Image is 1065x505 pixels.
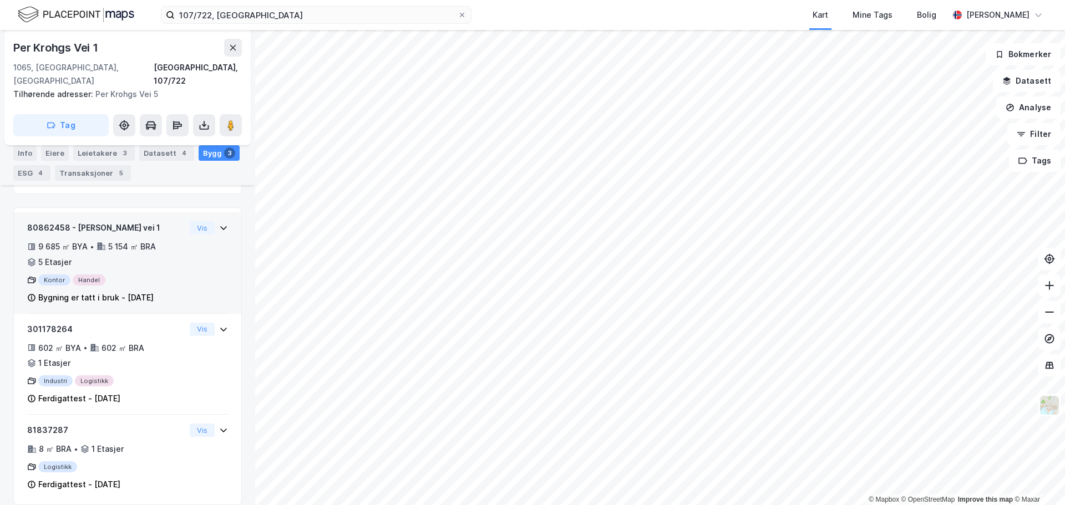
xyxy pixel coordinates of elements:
div: 8 ㎡ BRA [39,442,72,456]
a: Improve this map [958,496,1013,503]
img: logo.f888ab2527a4732fd821a326f86c7f29.svg [18,5,134,24]
button: Vis [190,424,215,437]
div: Mine Tags [853,8,892,22]
div: [PERSON_NAME] [966,8,1029,22]
div: 4 [35,167,46,178]
button: Analyse [996,96,1061,119]
span: Tilhørende adresser: [13,89,95,99]
input: Søk på adresse, matrikkel, gårdeiere, leietakere eller personer [175,7,458,23]
div: 5 [115,167,126,178]
div: 602 ㎡ BRA [102,341,144,355]
div: 5 Etasjer [38,256,72,269]
div: • [74,445,78,453]
div: Datasett [139,145,194,161]
div: [GEOGRAPHIC_DATA], 107/722 [154,61,242,88]
button: Vis [190,323,215,336]
a: Mapbox [869,496,899,503]
button: Datasett [993,70,1061,92]
div: 80862458 - [PERSON_NAME] vei 1 [27,221,185,234]
div: Leietakere [73,145,135,161]
div: ESG [13,165,50,181]
div: 602 ㎡ BYA [38,341,81,355]
div: Per Krohgs Vei 1 [13,39,100,57]
div: 3 [119,147,130,159]
div: 1 Etasjer [38,356,70,370]
div: Transaksjoner [55,165,131,181]
div: 301178264 [27,323,185,336]
div: • [83,343,88,352]
div: 1 Etasjer [92,442,124,456]
div: Ferdigattest - [DATE] [38,392,120,405]
div: 9 685 ㎡ BYA [38,240,88,253]
div: 1065, [GEOGRAPHIC_DATA], [GEOGRAPHIC_DATA] [13,61,154,88]
div: Eiere [41,145,69,161]
div: 4 [179,147,190,159]
div: Bygning er tatt i bruk - [DATE] [38,291,154,304]
button: Tag [13,114,109,136]
div: 5 154 ㎡ BRA [108,240,156,253]
button: Filter [1007,123,1061,145]
button: Tags [1009,150,1061,172]
a: OpenStreetMap [901,496,955,503]
button: Bokmerker [986,43,1061,65]
div: Kart [813,8,828,22]
div: Kontrollprogram for chat [1010,452,1065,505]
div: Per Krohgs Vei 5 [13,88,233,101]
div: Bolig [917,8,936,22]
div: Bygg [199,145,240,161]
button: Vis [190,221,215,234]
div: 81837287 [27,424,185,437]
div: Ferdigattest - [DATE] [38,478,120,491]
img: Z [1039,395,1060,416]
iframe: Chat Widget [1010,452,1065,505]
div: Info [13,145,37,161]
div: • [90,242,94,251]
div: 3 [224,147,235,159]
